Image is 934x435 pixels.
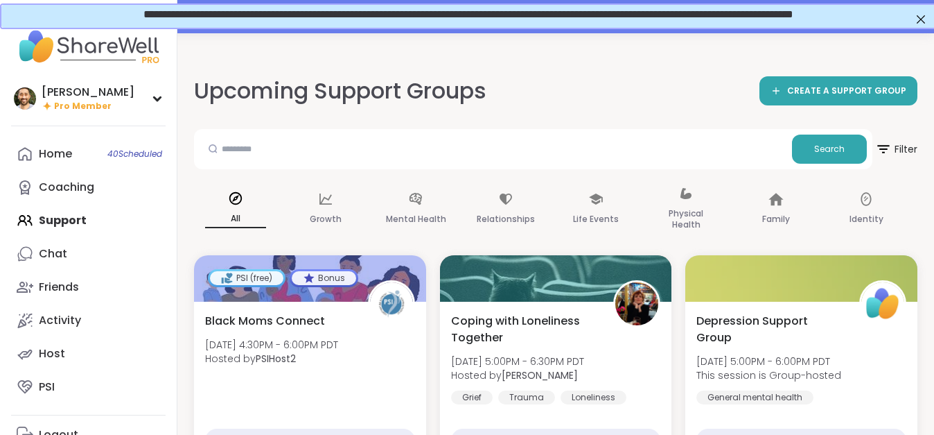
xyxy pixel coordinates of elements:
[205,338,338,352] span: [DATE] 4:30PM - 6:00PM PDT
[11,370,166,404] a: PSI
[205,210,266,228] p: All
[370,282,413,325] img: PSIHost2
[39,146,72,162] div: Home
[11,237,166,271] a: Chat
[696,368,841,382] span: This session is Group-hosted
[205,313,325,330] span: Black Moms Connect
[573,211,619,228] p: Life Events
[451,391,493,404] div: Grief
[194,76,486,107] h2: Upcoming Support Groups
[502,368,578,382] b: [PERSON_NAME]
[696,355,841,368] span: [DATE] 5:00PM - 6:00PM PDT
[210,271,283,285] div: PSI (free)
[39,180,94,195] div: Coaching
[759,76,917,105] a: CREATE A SUPPORT GROUP
[615,282,658,325] img: Judy
[655,205,716,233] p: Physical Health
[42,85,134,100] div: [PERSON_NAME]
[11,171,166,204] a: Coaching
[498,391,555,404] div: Trauma
[875,133,917,166] span: Filter
[39,246,67,262] div: Chat
[11,304,166,337] a: Activity
[292,271,356,285] div: Bonus
[814,143,845,155] span: Search
[696,391,813,404] div: General mental health
[792,135,867,164] button: Search
[451,355,584,368] span: [DATE] 5:00PM - 6:30PM PDT
[787,85,906,97] span: CREATE A SUPPORT GROUP
[11,271,166,304] a: Friends
[561,391,626,404] div: Loneliness
[11,337,166,370] a: Host
[451,313,599,346] span: Coping with Loneliness Together
[875,129,917,169] button: Filter
[107,148,162,160] span: 40 Scheduled
[39,313,81,328] div: Activity
[696,313,844,346] span: Depression Support Group
[39,379,55,395] div: PSI
[386,211,446,228] p: Mental Health
[39,346,65,361] div: Host
[11,22,166,71] img: ShareWell Nav Logo
[39,280,79,295] div: Friends
[256,352,296,366] b: PSIHost2
[11,137,166,171] a: Home40Scheduled
[477,211,535,228] p: Relationships
[14,87,36,110] img: brett
[451,368,584,382] span: Hosted by
[861,282,904,325] img: ShareWell
[762,211,790,228] p: Family
[54,101,112,112] span: Pro Member
[310,211,342,228] p: Growth
[849,211,883,228] p: Identity
[205,352,338,366] span: Hosted by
